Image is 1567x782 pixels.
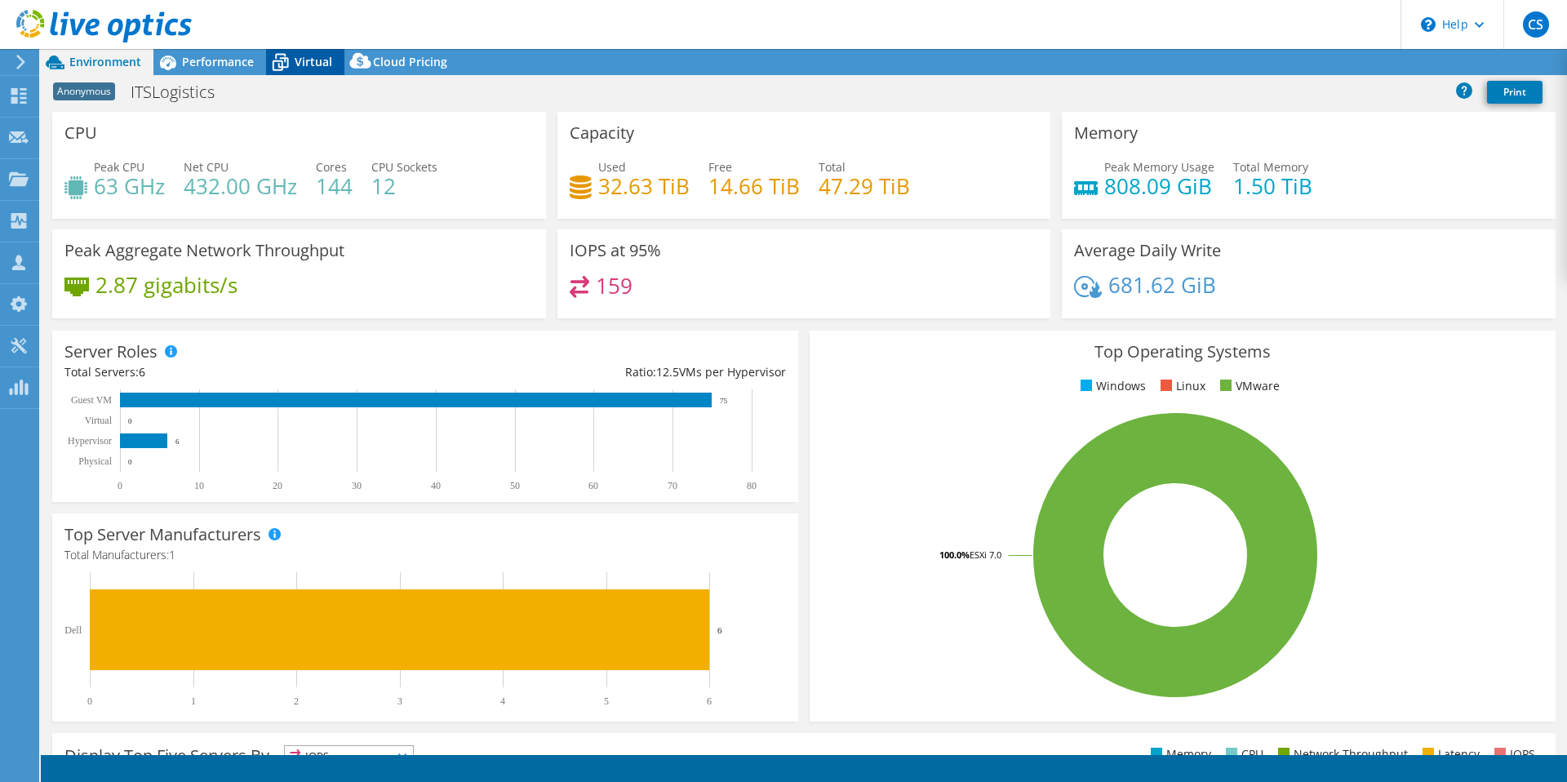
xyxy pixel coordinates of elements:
span: 6 [139,364,145,380]
h4: 12 [371,177,437,195]
span: Cloud Pricing [373,54,447,69]
span: Used [598,159,626,175]
span: Environment [69,54,141,69]
span: Peak CPU [94,159,144,175]
text: 80 [747,480,757,491]
h4: 32.63 TiB [598,177,690,195]
span: CS [1523,11,1549,38]
text: 40 [431,480,441,491]
span: 1 [169,547,175,562]
h3: CPU [64,124,97,142]
h4: 681.62 GiB [1108,276,1216,294]
h3: Top Operating Systems [822,343,1543,361]
svg: \n [1421,17,1436,32]
tspan: ESXi 7.0 [970,549,1001,561]
span: Virtual [295,54,332,69]
text: 20 [273,480,282,491]
li: Linux [1156,377,1205,395]
text: Dell [64,624,82,636]
h4: 144 [316,177,353,195]
span: Net CPU [184,159,229,175]
tspan: 100.0% [939,549,970,561]
li: Latency [1418,745,1480,763]
a: Print [1487,81,1543,104]
span: IOPS [285,746,413,766]
span: Total [819,159,846,175]
h4: 1.50 TiB [1233,177,1312,195]
h3: Capacity [570,124,634,142]
h3: Peak Aggregate Network Throughput [64,242,344,260]
li: Memory [1147,745,1211,763]
text: 0 [128,458,132,466]
span: Total Memory [1233,159,1308,175]
text: 1 [191,695,196,707]
li: Network Throughput [1274,745,1408,763]
text: 3 [397,695,402,707]
text: Guest VM [71,394,112,406]
span: Performance [182,54,254,69]
h4: 14.66 TiB [708,177,800,195]
text: 6 [717,625,722,635]
text: 0 [128,417,132,425]
h3: IOPS at 95% [570,242,661,260]
h1: ITSLogistics [123,83,240,101]
text: 5 [604,695,609,707]
h4: 159 [596,277,633,295]
text: Virtual [85,415,113,426]
text: 0 [87,695,92,707]
h3: Server Roles [64,343,158,361]
text: 70 [668,480,677,491]
li: IOPS [1490,745,1535,763]
li: VMware [1216,377,1280,395]
text: 6 [707,695,712,707]
li: CPU [1222,745,1263,763]
text: Physical [78,455,112,467]
span: CPU Sockets [371,159,437,175]
text: 75 [720,397,728,405]
span: Cores [316,159,347,175]
h4: 432.00 GHz [184,177,297,195]
h4: 63 GHz [94,177,165,195]
h4: 808.09 GiB [1104,177,1214,195]
li: Windows [1076,377,1146,395]
text: 10 [194,480,204,491]
div: Total Servers: [64,363,425,381]
text: Hypervisor [68,435,112,447]
h4: 47.29 TiB [819,177,910,195]
span: Anonymous [53,82,115,100]
h3: Memory [1074,124,1138,142]
text: 60 [588,480,598,491]
div: Ratio: VMs per Hypervisor [425,363,786,381]
text: 0 [118,480,122,491]
h4: 2.87 gigabits/s [95,276,237,294]
span: 12.5 [656,364,679,380]
text: 6 [175,438,180,446]
span: Peak Memory Usage [1104,159,1214,175]
h3: Average Daily Write [1074,242,1221,260]
h3: Top Server Manufacturers [64,526,261,544]
span: Free [708,159,732,175]
text: 50 [510,480,520,491]
text: 4 [500,695,505,707]
text: 2 [294,695,299,707]
h4: Total Manufacturers: [64,546,786,564]
text: 30 [352,480,362,491]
